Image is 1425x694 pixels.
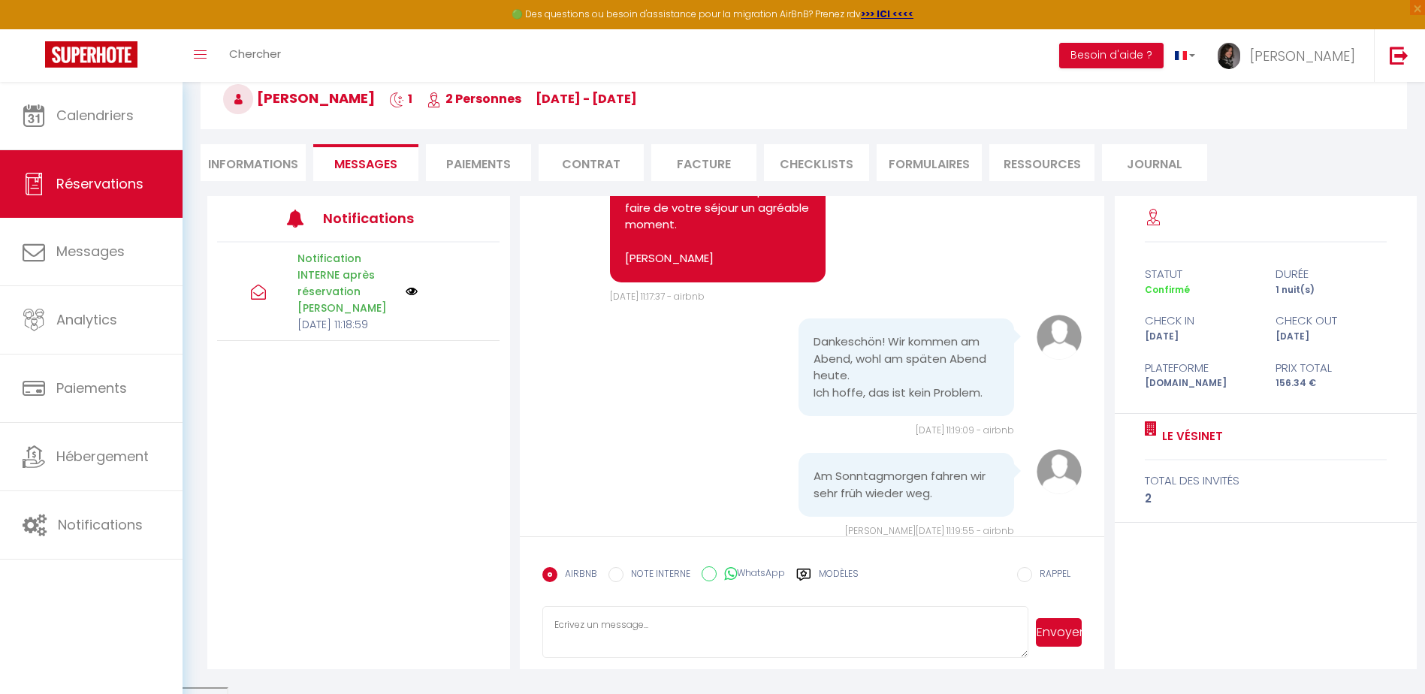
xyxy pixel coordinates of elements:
label: AIRBNB [557,567,597,584]
li: CHECKLISTS [764,144,869,181]
li: FORMULAIRES [877,144,982,181]
pre: Dankeschön! Wir kommen am Abend, wohl am späten Abend heute. Ich hoffe, das ist kein Problem. [814,333,1000,401]
h3: Notifications [323,201,441,235]
p: [DATE] 11:18:59 [297,316,396,333]
a: ... [PERSON_NAME] [1206,29,1374,82]
div: Domaine: [DOMAIN_NAME] [39,39,170,51]
label: Modèles [819,567,859,593]
span: Calendriers [56,106,134,125]
img: NO IMAGE [406,285,418,297]
button: Besoin d'aide ? [1059,43,1164,68]
a: >>> ICI <<<< [861,8,913,20]
img: logo_orange.svg [24,24,36,36]
img: Super Booking [45,41,137,68]
span: [PERSON_NAME] [223,89,375,107]
label: RAPPEL [1032,567,1070,584]
div: [DATE] [1266,330,1396,344]
span: Confirmé [1145,283,1190,296]
span: 2 Personnes [427,90,521,107]
img: tab_domain_overview_orange.svg [61,87,73,99]
span: Analytics [56,310,117,329]
div: Plateforme [1135,359,1266,377]
div: v 4.0.25 [42,24,74,36]
div: total des invités [1145,472,1387,490]
span: [DATE] 11:17:37 - airbnb [610,290,705,303]
div: 2 [1145,490,1387,508]
button: Envoyer [1036,618,1082,647]
img: tab_keywords_by_traffic_grey.svg [171,87,183,99]
div: [DOMAIN_NAME] [1135,376,1266,391]
img: ... [1218,43,1240,69]
li: Journal [1102,144,1207,181]
span: 1 [389,90,412,107]
img: avatar.png [1037,315,1082,360]
li: Facture [651,144,756,181]
span: Notifications [58,515,143,534]
div: check in [1135,312,1266,330]
div: 156.34 € [1266,376,1396,391]
img: avatar.png [1037,449,1082,494]
label: NOTE INTERNE [623,567,690,584]
li: Paiements [426,144,531,181]
div: check out [1266,312,1396,330]
div: 1 nuit(s) [1266,283,1396,297]
div: durée [1266,265,1396,283]
span: [PERSON_NAME] [1250,47,1355,65]
span: [DATE] - [DATE] [536,90,637,107]
a: Le Vésinet [1157,427,1223,445]
li: Contrat [539,144,644,181]
img: website_grey.svg [24,39,36,51]
a: Chercher [218,29,292,82]
div: Domaine [77,89,116,98]
span: [PERSON_NAME][DATE] 11:19:55 - airbnb [845,524,1014,537]
span: Messages [56,242,125,261]
span: Réservations [56,174,143,193]
li: Informations [201,144,306,181]
div: Prix total [1266,359,1396,377]
div: Mots-clés [187,89,230,98]
span: Chercher [229,46,281,62]
div: [DATE] [1135,330,1266,344]
li: Ressources [989,144,1094,181]
div: statut [1135,265,1266,283]
pre: Am Sonntagmorgen fahren wir sehr früh wieder weg. [814,468,1000,502]
span: [DATE] 11:19:09 - airbnb [916,424,1014,436]
span: Hébergement [56,447,149,466]
label: WhatsApp [717,566,785,583]
p: Notification INTERNE après réservation [PERSON_NAME] [297,250,396,316]
span: Paiements [56,379,127,397]
span: Messages [334,155,397,173]
img: logout [1390,46,1408,65]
